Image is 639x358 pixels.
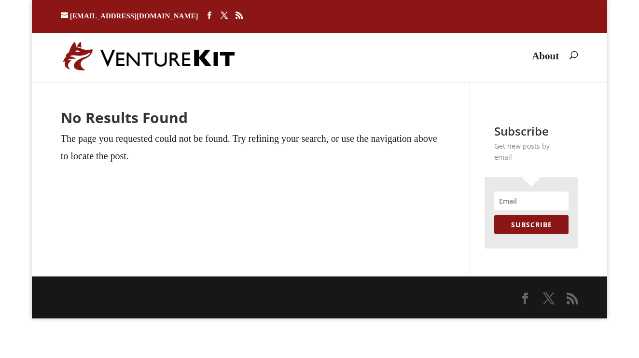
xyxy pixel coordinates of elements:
[532,53,559,75] a: About
[494,141,569,163] p: Get new posts by email
[63,41,235,71] img: VentureKit
[511,220,552,229] span: SUBSCRIBE
[61,130,442,165] p: The page you requested could not be found. Try refining your search, or use the navigation above ...
[494,215,569,234] button: SUBSCRIBE
[61,110,442,130] h1: No Results Found
[494,125,569,138] h2: Subscribe
[61,12,198,20] a: [EMAIL_ADDRESS][DOMAIN_NAME]
[494,192,569,210] input: Email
